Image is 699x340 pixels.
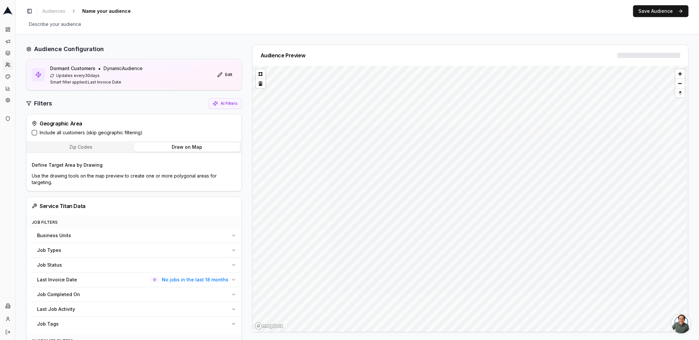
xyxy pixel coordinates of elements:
a: Mapbox homepage [255,322,283,330]
button: Last Job Activity [32,302,242,316]
button: Zoom out [675,79,685,88]
span: Describe your audience [26,20,84,29]
span: Last Job Activity [37,306,75,312]
h2: Filters [34,99,52,108]
a: Audiences [40,7,68,16]
span: Reset bearing to north [674,89,686,97]
button: AI Filters [208,98,242,109]
span: AI Filters [221,101,238,106]
span: Job Status [37,262,62,268]
span: Name your audience [80,7,133,16]
label: Include all customers (skip geographic filtering) [40,129,143,136]
span: Dormant Customers [50,65,95,72]
label: Define Target Area by Drawing [32,162,103,168]
div: Service Titan Data [32,202,236,210]
button: Job Completed On [32,287,242,302]
span: Job Types [37,247,61,254]
span: No jobs in the last 18 months [162,276,228,283]
button: Job Types [32,243,242,257]
button: Zoom in [675,69,685,79]
h2: Audience Configuration [34,45,104,54]
button: Draw on Map [134,142,240,152]
span: Job Tags [37,321,59,327]
button: Polygon tool (p) [256,69,265,79]
button: Reset bearing to north [675,88,685,98]
canvas: Map [253,66,687,332]
button: Log out [3,327,13,337]
span: Dynamic Audience [104,65,143,72]
button: Delete [256,79,265,88]
nav: breadcrumb [40,7,144,16]
button: Last Invoice DateNo jobs in the last 18 months [32,273,242,287]
p: Smart filter applied: Last Invoice Date [50,80,143,85]
div: Audience Preview [261,53,305,58]
button: Edit [213,69,236,80]
button: Job Status [32,258,242,272]
div: Open chat [671,314,691,333]
p: Use the drawing tools on the map preview to create one or more polygonal areas for targeting. [32,173,236,186]
span: Job Filters [32,220,58,225]
p: Updates every 30 day s [50,73,143,78]
button: Business Units [32,228,242,243]
span: Audiences [42,8,65,14]
span: Last Invoice Date [37,276,77,283]
button: Zip Codes [28,142,134,152]
span: Business Units [37,232,71,239]
button: Job Tags [32,317,242,331]
span: • [98,65,101,72]
span: Job Completed On [37,291,80,298]
button: Save Audience [633,5,689,17]
div: Geographic Area [32,120,236,127]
